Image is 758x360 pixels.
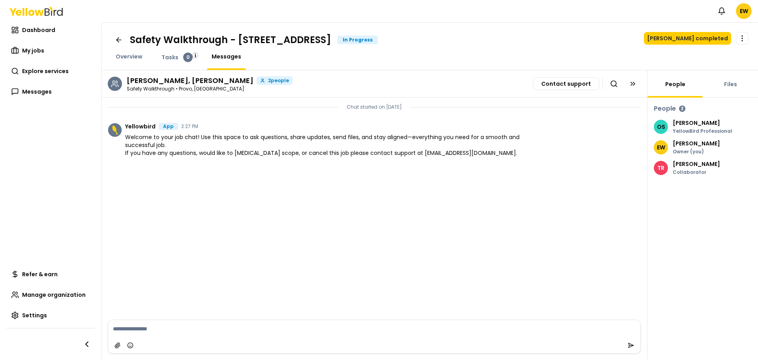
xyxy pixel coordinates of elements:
[6,287,95,303] a: Manage organization
[673,141,720,146] p: [PERSON_NAME]
[127,87,293,91] p: Safety Walkthrough • Provo, [GEOGRAPHIC_DATA]
[207,53,246,60] a: Messages
[654,120,668,134] span: OS
[127,77,253,84] h3: Oren Shaw, Tyler Reese
[268,78,289,83] span: 2 people
[719,80,742,88] a: Files
[101,98,647,320] div: Chat messages
[22,26,55,34] span: Dashboard
[673,161,720,167] p: [PERSON_NAME]
[6,307,95,323] a: Settings
[159,123,178,130] div: App
[22,311,47,319] span: Settings
[654,161,668,175] span: TR
[183,53,193,62] div: 0
[6,43,95,58] a: My jobs
[212,53,241,60] span: Messages
[22,270,58,278] span: Refer & earn
[116,53,143,60] span: Overview
[22,88,52,96] span: Messages
[533,77,599,90] button: Contact support
[130,34,331,46] h1: Safety Walkthrough - [STREET_ADDRESS]
[673,120,732,126] p: [PERSON_NAME]
[125,124,156,129] span: Yellowbird
[347,104,402,110] p: Chat started on [DATE]
[161,53,178,61] span: Tasks
[673,170,720,175] p: Collaborator
[673,149,720,154] p: Owner (you)
[654,140,668,155] span: EW
[679,106,685,112] div: 3
[157,53,197,62] a: Tasks0
[22,291,86,299] span: Manage organization
[125,133,525,157] span: Welcome to your job chat! Use this space to ask questions, share updates, send files, and stay al...
[644,32,731,45] button: [PERSON_NAME] completed
[22,47,44,55] span: My jobs
[673,129,732,134] p: YellowBird Professional
[6,22,95,38] a: Dashboard
[6,84,95,100] a: Messages
[181,124,198,129] time: 2:27 PM
[660,80,690,88] a: People
[111,53,147,60] a: Overview
[338,36,378,44] div: In Progress
[654,104,676,113] h3: People
[6,63,95,79] a: Explore services
[6,266,95,282] a: Refer & earn
[736,3,752,19] span: EW
[22,67,69,75] span: Explore services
